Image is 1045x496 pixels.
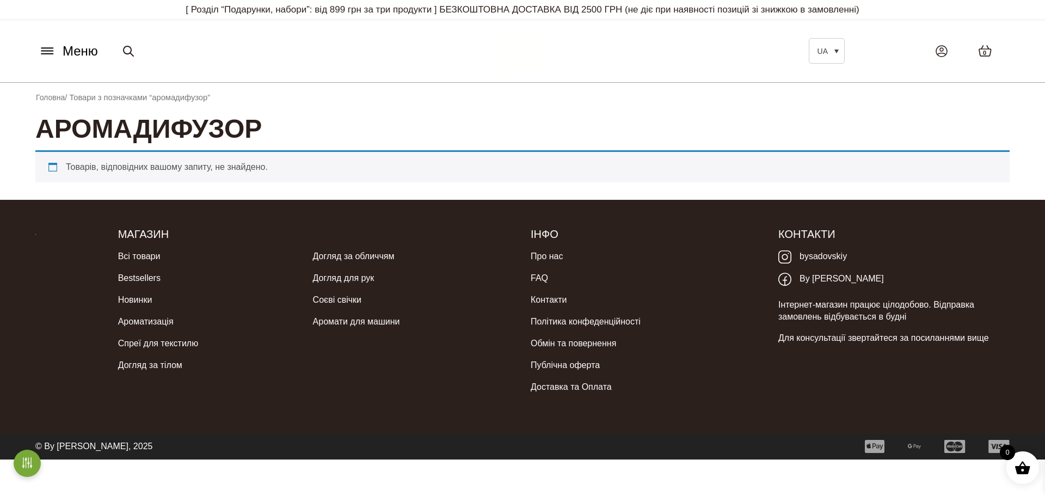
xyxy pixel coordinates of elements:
[778,299,1010,323] p: Інтернет-магазин працює цілодобово. Відправка замовлень відбувається в будні
[118,227,514,241] h5: Магазин
[967,34,1003,68] a: 0
[118,289,152,311] a: Новинки
[36,93,65,102] a: Головна
[531,376,612,398] a: Доставка та Оплата
[35,41,101,62] button: Меню
[531,267,548,289] a: FAQ
[501,30,544,71] img: BY SADOVSKIY
[778,332,1010,344] p: Для консультації звертайтеся за посиланнями вище
[531,311,641,333] a: Політика конфеденційності
[531,333,616,354] a: Обмін та повернення
[809,38,845,64] a: UA
[778,268,884,290] a: By [PERSON_NAME]
[118,246,161,267] a: Всі товари
[35,112,1010,146] h1: аромадифузор
[531,227,762,241] h5: Інфо
[118,333,199,354] a: Спреї для текстилю
[313,267,374,289] a: Догляд для рук
[35,150,1010,182] div: Товарів, відповідних вашому запиту, не знайдено.
[817,47,828,56] span: UA
[778,227,1010,241] h5: Контакти
[983,48,986,58] span: 0
[313,246,395,267] a: Догляд за обличчям
[531,289,567,311] a: Контакти
[531,246,563,267] a: Про нас
[118,267,161,289] a: Bestsellers
[36,91,1009,103] nav: Breadcrumb
[63,41,98,61] span: Меню
[778,246,847,268] a: bysadovskiy
[531,354,600,376] a: Публічна оферта
[1000,445,1015,460] span: 0
[313,311,400,333] a: Аромати для машини
[118,311,174,333] a: Ароматизація
[313,289,361,311] a: Соєві свічки
[118,354,182,376] a: Догляд за тілом
[35,440,152,452] p: © By [PERSON_NAME], 2025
